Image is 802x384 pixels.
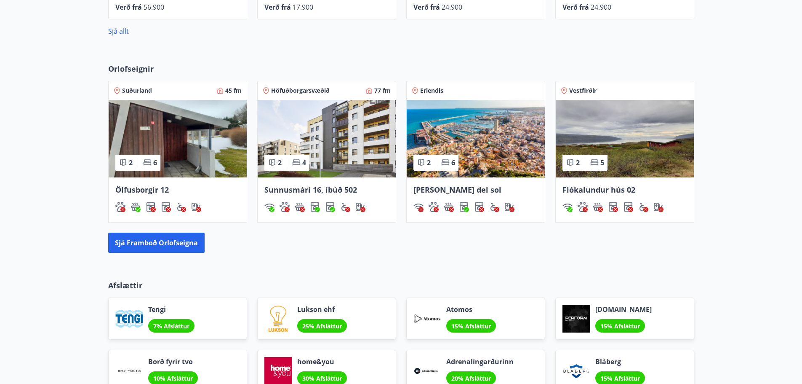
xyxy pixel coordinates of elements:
span: Suðurland [122,86,152,95]
span: 15% Afsláttur [600,322,640,330]
span: 15% Afsláttur [451,322,491,330]
img: Paella dish [407,100,545,177]
span: 25% Afsláttur [302,322,342,330]
img: nH7E6Gw2rvWFb8XaSdRp44dhkQaj4PJkOoRYItBQ.svg [355,202,365,212]
img: 8IYIKVZQyRlUC6HQIIUSdjpPGRncJsz2RzLgWvp4.svg [176,202,186,212]
span: Ölfusborgir 12 [115,185,169,195]
img: Dl16BY4EX9PAW649lg1C3oBuIaAsR6QVDQBO2cTm.svg [146,202,156,212]
img: hddCLTAnxqFUMr1fxmbGG8zWilo2syolR0f9UjPn.svg [325,202,335,212]
span: Verð frá [115,3,142,12]
span: 24.900 [591,3,611,12]
img: Dl16BY4EX9PAW649lg1C3oBuIaAsR6QVDQBO2cTm.svg [310,202,320,212]
div: Gæludýr [280,202,290,212]
div: Heitur pottur [444,202,454,212]
a: Sjá allt [108,27,129,36]
img: HJRyFFsYp6qjeUYhR4dAD8CaCEsnIFYZ05miwXoh.svg [264,202,274,212]
img: hddCLTAnxqFUMr1fxmbGG8zWilo2syolR0f9UjPn.svg [474,202,484,212]
span: Borð fyrir tvo [148,357,198,366]
img: hddCLTAnxqFUMr1fxmbGG8zWilo2syolR0f9UjPn.svg [623,202,633,212]
div: Heitur pottur [295,202,305,212]
img: h89QDIuHlAdpqTriuIvuEWkTH976fOgBEOOeu1mi.svg [593,202,603,212]
span: Höfuðborgarsvæðið [271,86,330,95]
div: Þurrkari [474,202,484,212]
span: 2 [427,158,431,167]
div: Aðgengi fyrir hjólastól [638,202,648,212]
span: Lukson ehf [297,305,347,314]
span: 4 [302,158,306,167]
div: Þurrkari [325,202,335,212]
img: h89QDIuHlAdpqTriuIvuEWkTH976fOgBEOOeu1mi.svg [131,202,141,212]
div: Heitur pottur [593,202,603,212]
span: 24.900 [442,3,462,12]
img: HJRyFFsYp6qjeUYhR4dAD8CaCEsnIFYZ05miwXoh.svg [413,202,424,212]
span: 2 [576,158,580,167]
span: 5 [600,158,604,167]
img: h89QDIuHlAdpqTriuIvuEWkTH976fOgBEOOeu1mi.svg [295,202,305,212]
img: pxcaIm5dSOV3FS4whs1soiYWTwFQvksT25a9J10C.svg [578,202,588,212]
span: 45 fm [225,86,242,95]
img: 8IYIKVZQyRlUC6HQIIUSdjpPGRncJsz2RzLgWvp4.svg [489,202,499,212]
span: Verð frá [264,3,291,12]
div: Heitur pottur [131,202,141,212]
div: Þurrkari [161,202,171,212]
div: Aðgengi fyrir hjólastól [176,202,186,212]
div: Þráðlaust net [562,202,573,212]
div: Gæludýr [115,202,125,212]
span: Bláberg [595,357,645,366]
img: Paella dish [109,100,247,177]
span: 20% Afsláttur [451,374,491,382]
div: Gæludýr [578,202,588,212]
img: 8IYIKVZQyRlUC6HQIIUSdjpPGRncJsz2RzLgWvp4.svg [340,202,350,212]
span: [PERSON_NAME] del sol [413,185,501,195]
img: nH7E6Gw2rvWFb8XaSdRp44dhkQaj4PJkOoRYItBQ.svg [653,202,663,212]
div: Hleðslustöð fyrir rafbíla [653,202,663,212]
img: Dl16BY4EX9PAW649lg1C3oBuIaAsR6QVDQBO2cTm.svg [459,202,469,212]
div: Hleðslustöð fyrir rafbíla [504,202,514,212]
button: Sjá framboð orlofseigna [108,233,205,253]
span: Verð frá [562,3,589,12]
span: 15% Afsláttur [600,374,640,382]
div: Hleðslustöð fyrir rafbíla [355,202,365,212]
div: Hleðslustöð fyrir rafbíla [191,202,201,212]
span: Flókalundur hús 02 [562,185,635,195]
div: Þvottavél [459,202,469,212]
span: home&you [297,357,347,366]
span: 17.900 [293,3,313,12]
div: Þráðlaust net [413,202,424,212]
div: Þvottavél [310,202,320,212]
img: pxcaIm5dSOV3FS4whs1soiYWTwFQvksT25a9J10C.svg [280,202,290,212]
span: Vestfirðir [569,86,597,95]
img: HJRyFFsYp6qjeUYhR4dAD8CaCEsnIFYZ05miwXoh.svg [562,202,573,212]
div: Þvottavél [146,202,156,212]
div: Þurrkari [623,202,633,212]
span: Erlendis [420,86,443,95]
span: 30% Afsláttur [302,374,342,382]
span: 77 fm [374,86,391,95]
div: Aðgengi fyrir hjólastól [340,202,350,212]
img: hddCLTAnxqFUMr1fxmbGG8zWilo2syolR0f9UjPn.svg [161,202,171,212]
span: 6 [451,158,455,167]
img: nH7E6Gw2rvWFb8XaSdRp44dhkQaj4PJkOoRYItBQ.svg [504,202,514,212]
img: Dl16BY4EX9PAW649lg1C3oBuIaAsR6QVDQBO2cTm.svg [608,202,618,212]
div: Aðgengi fyrir hjólastól [489,202,499,212]
span: [DOMAIN_NAME] [595,305,652,314]
span: 56.900 [144,3,164,12]
span: Verð frá [413,3,440,12]
span: Sunnusmári 16, íbúð 502 [264,185,357,195]
span: Orlofseignir [108,63,154,74]
div: Þvottavél [608,202,618,212]
img: nH7E6Gw2rvWFb8XaSdRp44dhkQaj4PJkOoRYItBQ.svg [191,202,201,212]
span: 10% Afsláttur [153,374,193,382]
span: Atomos [446,305,496,314]
div: Gæludýr [429,202,439,212]
span: 6 [153,158,157,167]
img: 8IYIKVZQyRlUC6HQIIUSdjpPGRncJsz2RzLgWvp4.svg [638,202,648,212]
img: pxcaIm5dSOV3FS4whs1soiYWTwFQvksT25a9J10C.svg [429,202,439,212]
span: 2 [278,158,282,167]
span: 2 [129,158,133,167]
p: Afslættir [108,280,694,291]
div: Þráðlaust net [264,202,274,212]
span: Tengi [148,305,195,314]
span: 7% Afsláttur [153,322,189,330]
img: h89QDIuHlAdpqTriuIvuEWkTH976fOgBEOOeu1mi.svg [444,202,454,212]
